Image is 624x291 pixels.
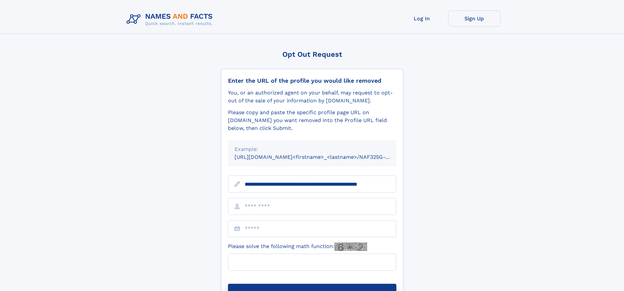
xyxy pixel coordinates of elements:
div: Enter the URL of the profile you would like removed [228,77,396,84]
label: Please solve the following math function: [228,242,367,251]
small: [URL][DOMAIN_NAME]<firstname>_<lastname>/NAF325G-xxxxxxxx [235,154,409,160]
div: Opt Out Request [221,50,403,58]
img: Logo Names and Facts [124,10,218,28]
div: Please copy and paste the specific profile page URL on [DOMAIN_NAME] you want removed into the Pr... [228,109,396,132]
a: Sign Up [448,10,501,27]
a: Log In [396,10,448,27]
div: You, or an authorized agent on your behalf, may request to opt-out of the sale of your informatio... [228,89,396,105]
div: Example: [235,145,390,153]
